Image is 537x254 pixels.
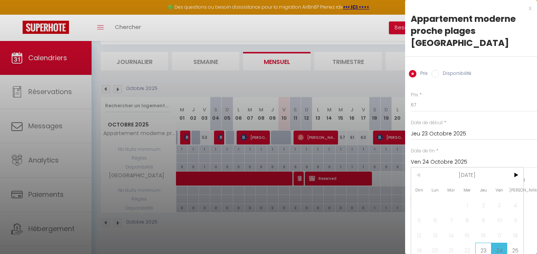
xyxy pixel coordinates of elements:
div: x [405,4,531,13]
span: < [411,167,427,183]
span: 10 [491,213,508,228]
label: Prix [411,91,418,99]
span: 11 [507,213,523,228]
span: 7 [443,213,459,228]
span: 12 [411,228,427,243]
span: 16 [475,228,491,243]
span: Mer [459,183,476,198]
label: Disponibilité [439,70,471,78]
span: Jeu [475,183,491,198]
span: 18 [507,228,523,243]
span: 6 [427,213,444,228]
span: Ven [491,183,508,198]
span: 5 [411,213,427,228]
span: 17 [491,228,508,243]
span: 4 [507,198,523,213]
span: 13 [427,228,444,243]
span: 1 [459,198,476,213]
span: 8 [459,213,476,228]
span: Dim [411,183,427,198]
span: 3 [491,198,508,213]
span: Mar [443,183,459,198]
span: [PERSON_NAME] [507,183,523,198]
span: > [507,167,523,183]
label: Prix [416,70,428,78]
span: Lun [427,183,444,198]
div: Appartement moderne proche plages [GEOGRAPHIC_DATA] [411,13,531,49]
span: 9 [475,213,491,228]
span: 14 [443,228,459,243]
label: Date de fin [411,148,435,155]
span: 15 [459,228,476,243]
span: [DATE] [427,167,508,183]
label: Date de début [411,119,443,126]
span: 2 [475,198,491,213]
